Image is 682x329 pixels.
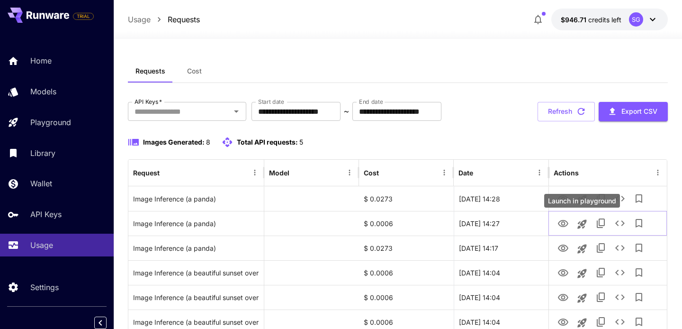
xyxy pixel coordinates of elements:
[299,138,303,146] span: 5
[454,285,548,310] div: 28 Aug, 2025 14:04
[359,260,454,285] div: $ 0.0006
[538,102,595,121] button: Refresh
[629,189,648,208] button: Add to library
[237,138,298,146] span: Total API requests:
[629,238,648,257] button: Add to library
[135,67,165,75] span: Requests
[133,236,259,260] div: Click to copy prompt
[592,189,610,208] button: Copy TaskUUID
[573,190,592,209] button: Launch in playground
[161,166,174,179] button: Sort
[248,166,261,179] button: Menu
[551,9,668,30] button: $946.71324SG
[573,239,592,258] button: Launch in playground
[554,169,579,177] div: Actions
[168,14,200,25] a: Requests
[359,186,454,211] div: $ 0.0273
[438,166,451,179] button: Menu
[474,166,487,179] button: Sort
[359,236,454,260] div: $ 0.0273
[554,263,573,282] button: View Image
[554,287,573,307] button: View Image
[359,285,454,310] div: $ 0.0006
[30,239,53,251] p: Usage
[364,169,379,177] div: Cost
[599,102,668,121] button: Export CSV
[133,285,259,310] div: Click to copy prompt
[561,16,588,24] span: $946.71
[269,169,289,177] div: Model
[73,13,93,20] span: TRIAL
[133,261,259,285] div: Click to copy prompt
[94,317,107,329] button: Collapse sidebar
[454,211,548,236] div: 28 Aug, 2025 14:27
[554,213,573,233] button: View Image
[573,289,592,308] button: Launch in playground
[592,288,610,307] button: Copy TaskUUID
[592,214,610,233] button: Copy TaskUUID
[561,15,621,25] div: $946.71324
[610,214,629,233] button: See details
[554,238,573,257] button: View Image
[30,178,52,189] p: Wallet
[143,138,205,146] span: Images Generated:
[544,194,620,208] div: Launch in playground
[610,263,629,282] button: See details
[30,55,52,66] p: Home
[359,98,383,106] label: End date
[610,288,629,307] button: See details
[128,14,151,25] a: Usage
[30,117,71,128] p: Playground
[380,166,393,179] button: Sort
[533,166,546,179] button: Menu
[592,263,610,282] button: Copy TaskUUID
[610,189,629,208] button: See details
[454,236,548,260] div: 28 Aug, 2025 14:17
[629,263,648,282] button: Add to library
[206,138,210,146] span: 8
[588,16,621,24] span: credits left
[258,98,284,106] label: Start date
[573,215,592,234] button: Launch in playground
[610,238,629,257] button: See details
[30,209,62,220] p: API Keys
[30,86,56,97] p: Models
[128,14,200,25] nav: breadcrumb
[30,282,59,293] p: Settings
[135,98,162,106] label: API Keys
[629,12,643,27] div: SG
[187,67,202,75] span: Cost
[629,288,648,307] button: Add to library
[629,214,648,233] button: Add to library
[133,211,259,236] div: Click to copy prompt
[290,166,304,179] button: Sort
[344,106,349,117] p: ~
[573,264,592,283] button: Launch in playground
[133,187,259,211] div: Click to copy prompt
[73,10,94,22] span: Add your payment card to enable full platform functionality.
[651,166,664,179] button: Menu
[230,105,243,118] button: Open
[458,169,473,177] div: Date
[359,211,454,236] div: $ 0.0006
[454,186,548,211] div: 28 Aug, 2025 14:28
[454,260,548,285] div: 28 Aug, 2025 14:04
[592,238,610,257] button: Copy TaskUUID
[554,189,573,208] button: View Image
[343,166,356,179] button: Menu
[133,169,160,177] div: Request
[30,147,55,159] p: Library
